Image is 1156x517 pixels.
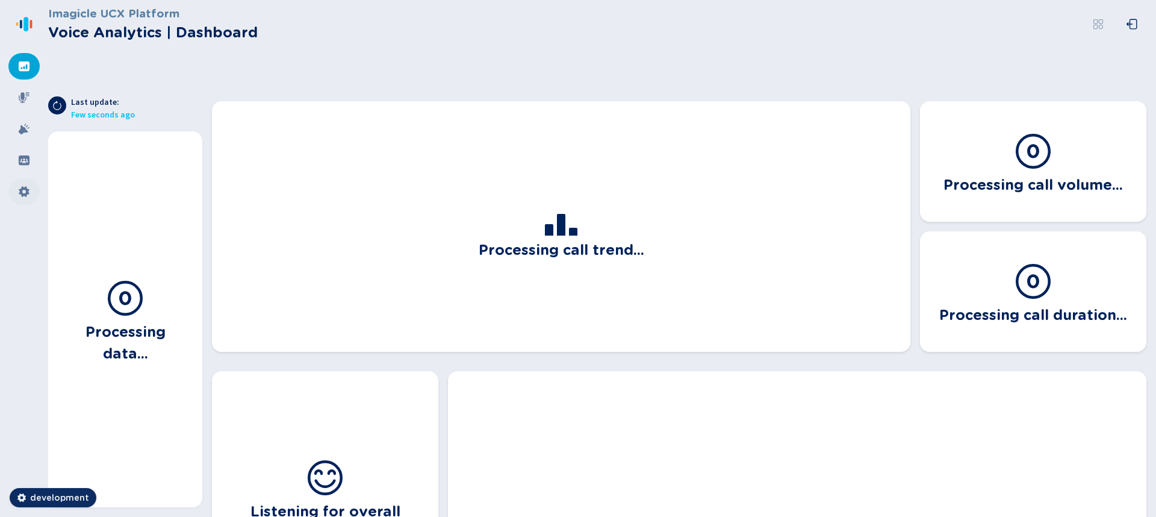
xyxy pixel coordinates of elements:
svg: groups-filled [18,154,30,166]
h3: Processing data... [63,318,188,365]
h3: Processing call duration... [939,301,1127,326]
div: Alarms [8,116,40,142]
h3: Processing call volume... [943,171,1123,196]
span: Few seconds ago [71,109,135,122]
h3: Processing call trend... [479,236,644,261]
h3: Imagicle UCX Platform [48,5,258,22]
span: development [30,492,89,504]
div: Groups [8,147,40,174]
button: development [10,488,96,507]
h2: Voice Analytics | Dashboard [48,22,258,43]
svg: dashboard-filled [18,60,30,72]
div: Dashboard [8,53,40,80]
div: Recordings [8,84,40,111]
div: Settings [8,178,40,205]
svg: box-arrow-left [1126,18,1138,30]
svg: mic-fill [18,92,30,104]
svg: arrow-clockwise [52,101,62,110]
svg: alarm-filled [18,123,30,135]
span: Last update: [71,96,135,109]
